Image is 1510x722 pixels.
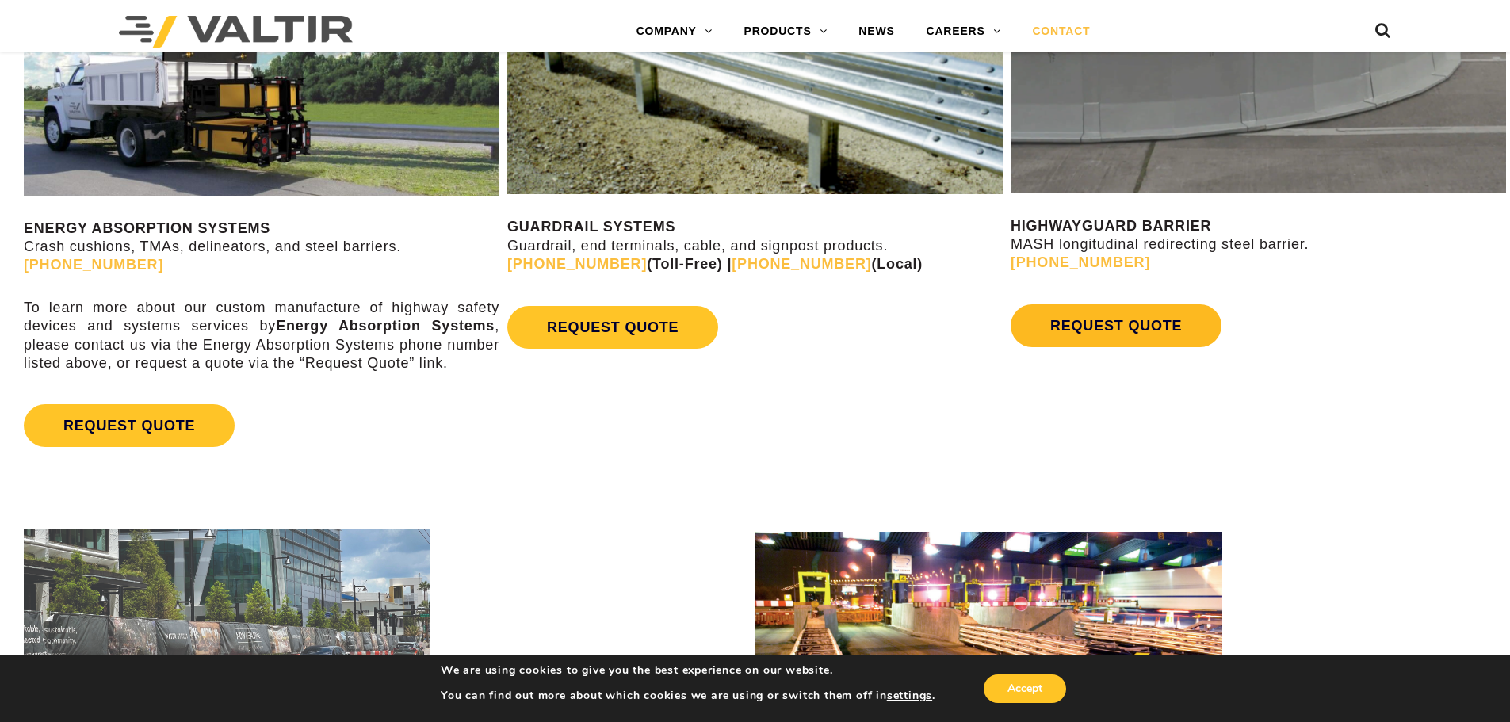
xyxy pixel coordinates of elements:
[621,16,728,48] a: COMPANY
[24,220,499,275] p: Crash cushions, TMAs, delineators, and steel barriers.
[441,663,935,678] p: We are using cookies to give you the best experience on our website.
[507,256,647,272] a: [PHONE_NUMBER]
[507,219,675,235] strong: GUARDRAIL SYSTEMS
[24,257,163,273] a: [PHONE_NUMBER]
[24,299,499,373] p: To learn more about our custom manufacture of highway safety devices and systems services by , pl...
[887,689,932,703] button: settings
[732,256,871,272] a: [PHONE_NUMBER]
[507,306,718,349] a: REQUEST QUOTE
[1011,304,1221,347] a: REQUEST QUOTE
[1011,218,1211,234] strong: HIGHWAYGUARD BARRIER
[119,16,353,48] img: Valtir
[1011,217,1506,273] p: MASH longitudinal redirecting steel barrier.
[1016,16,1106,48] a: CONTACT
[984,674,1066,703] button: Accept
[24,404,235,447] a: REQUEST QUOTE
[441,689,935,703] p: You can find out more about which cookies we are using or switch them off in .
[276,318,495,334] strong: Energy Absorption Systems
[911,16,1017,48] a: CAREERS
[843,16,910,48] a: NEWS
[507,256,923,272] strong: (Toll-Free) | (Local)
[1011,254,1150,270] a: [PHONE_NUMBER]
[728,16,843,48] a: PRODUCTS
[507,218,1003,273] p: Guardrail, end terminals, cable, and signpost products.
[24,220,270,236] strong: ENERGY ABSORPTION SYSTEMS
